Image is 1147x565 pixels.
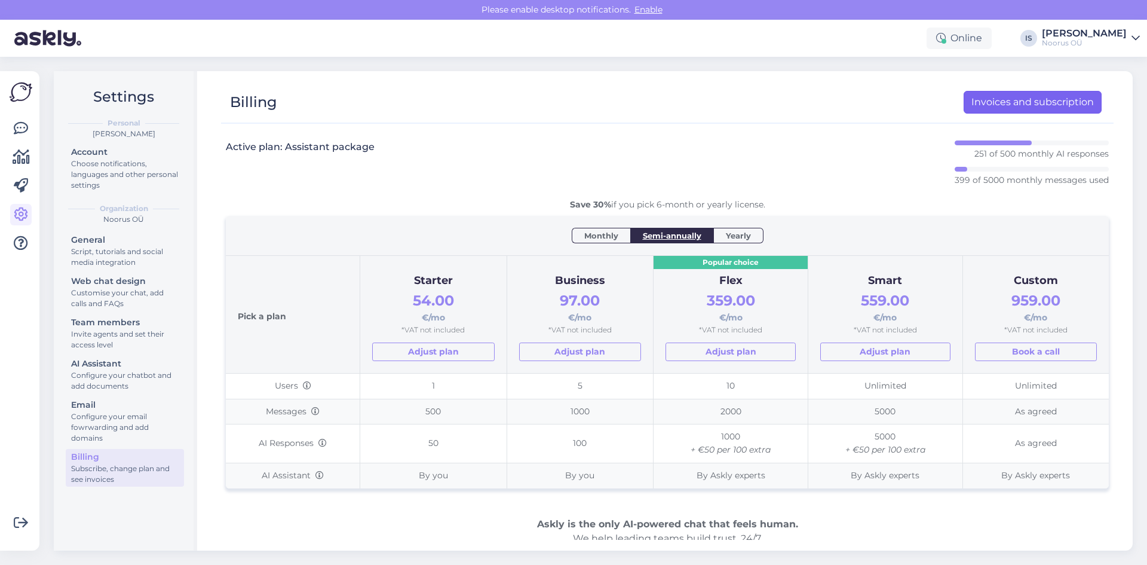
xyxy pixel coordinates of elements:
[1011,292,1060,309] span: 959.00
[820,343,950,361] a: Adjust plan
[63,214,184,225] div: Noorus OÜ
[71,288,179,309] div: Customise your chat, add calls and FAQs
[654,463,808,488] td: By Askly experts
[71,246,179,268] div: Script, tutorials and social media integration
[808,399,962,424] td: 5000
[66,314,184,352] a: Team membersInvite agents and set their access level
[226,517,1109,546] div: We help leading teams build trust, 24/7.
[71,158,179,191] div: Choose notifications, languages and other personal settings
[226,424,360,463] td: AI Responses
[507,399,653,424] td: 1000
[654,256,808,270] div: Popular choice
[975,325,1097,336] div: *VAT not included
[665,343,796,361] a: Adjust plan
[519,289,641,325] div: €/mo
[71,146,179,158] div: Account
[10,81,32,103] img: Askly Logo
[230,91,277,114] div: Billing
[66,397,184,445] a: EmailConfigure your email fowrwarding and add domains
[845,444,925,455] i: + €50 per 100 extra
[226,198,1109,211] div: if you pick 6-month or yearly license.
[71,463,179,485] div: Subscribe, change plan and see invoices
[631,4,666,15] span: Enable
[372,289,494,325] div: €/mo
[519,343,641,361] a: Adjust plan
[71,370,179,392] div: Configure your chatbot and add documents
[1042,38,1127,48] div: Noorus OÜ
[66,356,184,393] a: AI AssistantConfigure your chatbot and add documents
[507,463,653,488] td: By you
[691,444,771,455] i: + €50 per 100 extra
[226,374,360,399] td: Users
[820,325,950,336] div: *VAT not included
[71,275,179,288] div: Web chat design
[537,518,798,530] b: Askly is the only AI-powered chat that feels human.
[71,329,179,350] div: Invite agents and set their access level
[654,399,808,424] td: 2000
[808,463,962,488] td: By Askly experts
[71,399,179,411] div: Email
[962,424,1109,463] td: As agreed
[955,174,1109,186] p: 399 of 5000 monthly messages used
[66,232,184,270] a: GeneralScript, tutorials and social media integration
[1042,29,1140,48] a: [PERSON_NAME]Noorus OÜ
[100,203,148,214] b: Organization
[1042,29,1127,38] div: [PERSON_NAME]
[413,292,454,309] span: 54.00
[974,148,1109,160] p: 251 of 500 monthly AI responses
[226,463,360,488] td: AI Assistant
[975,289,1097,325] div: €/mo
[654,424,808,463] td: 1000
[226,141,375,154] h3: Active plan: Assistant package
[964,91,1102,114] a: Invoices and subscription
[360,463,507,488] td: By you
[108,118,140,129] b: Personal
[360,399,507,424] td: 500
[66,449,184,487] a: BillingSubscribe, change plan and see invoices
[372,273,494,289] div: Starter
[63,129,184,139] div: [PERSON_NAME]
[665,289,796,325] div: €/mo
[66,273,184,311] a: Web chat designCustomise your chat, add calls and FAQs
[726,230,751,242] span: Yearly
[927,28,992,49] div: Online
[226,399,360,424] td: Messages
[71,358,179,370] div: AI Assistant
[975,343,1097,361] button: Book a call
[808,424,962,463] td: 5000
[360,374,507,399] td: 1
[665,273,796,289] div: Flex
[71,411,179,444] div: Configure your email fowrwarding and add domains
[519,273,641,289] div: Business
[665,325,796,336] div: *VAT not included
[570,199,611,210] b: Save 30%
[962,374,1109,399] td: Unlimited
[560,292,600,309] span: 97.00
[962,399,1109,424] td: As agreed
[66,144,184,193] a: AccountChoose notifications, languages and other personal settings
[820,289,950,325] div: €/mo
[975,273,1097,289] div: Custom
[654,374,808,399] td: 10
[820,273,950,289] div: Smart
[1020,30,1037,47] div: IS
[372,343,494,361] a: Adjust plan
[372,325,494,336] div: *VAT not included
[71,234,179,246] div: General
[238,268,348,361] div: Pick a plan
[71,316,179,329] div: Team members
[808,374,962,399] td: Unlimited
[584,230,618,242] span: Monthly
[519,325,641,336] div: *VAT not included
[360,424,507,463] td: 50
[861,292,909,309] span: 559.00
[71,451,179,463] div: Billing
[707,292,755,309] span: 359.00
[63,85,184,108] h2: Settings
[643,230,701,242] span: Semi-annually
[507,424,653,463] td: 100
[507,374,653,399] td: 5
[962,463,1109,488] td: By Askly experts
